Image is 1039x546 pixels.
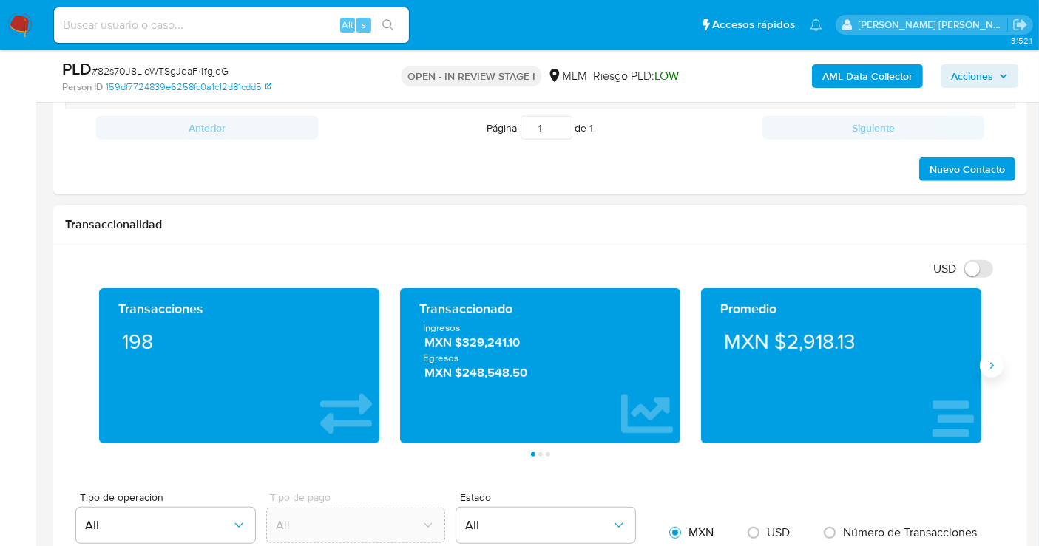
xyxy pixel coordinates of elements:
span: Acciones [951,64,993,88]
div: MLM [547,68,587,84]
input: Buscar usuario o caso... [54,16,409,35]
button: search-icon [373,15,403,35]
span: Página de [487,116,594,140]
span: 1 [590,120,594,135]
p: nancy.sanchezgarcia@mercadolibre.com.mx [859,18,1008,32]
span: 3.152.1 [1011,35,1032,47]
a: Salir [1012,17,1028,33]
b: Person ID [62,81,103,94]
h1: Transaccionalidad [65,217,1015,232]
span: LOW [654,67,679,84]
a: Notificaciones [810,18,822,31]
p: OPEN - IN REVIEW STAGE I [402,66,541,86]
span: Accesos rápidos [712,17,795,33]
span: s [362,18,366,32]
button: Siguiente [762,116,984,140]
button: Anterior [96,116,318,140]
span: Riesgo PLD: [593,68,679,84]
button: Acciones [941,64,1018,88]
span: # 82s70J8LioWTSgJqaF4fgjqG [92,64,229,78]
a: 159df7724839e6258fc0a1c12d81cdd5 [106,81,271,94]
b: PLD [62,57,92,81]
button: AML Data Collector [812,64,923,88]
span: Alt [342,18,353,32]
b: AML Data Collector [822,64,913,88]
button: Nuevo Contacto [919,157,1015,181]
span: Nuevo Contacto [930,159,1005,180]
